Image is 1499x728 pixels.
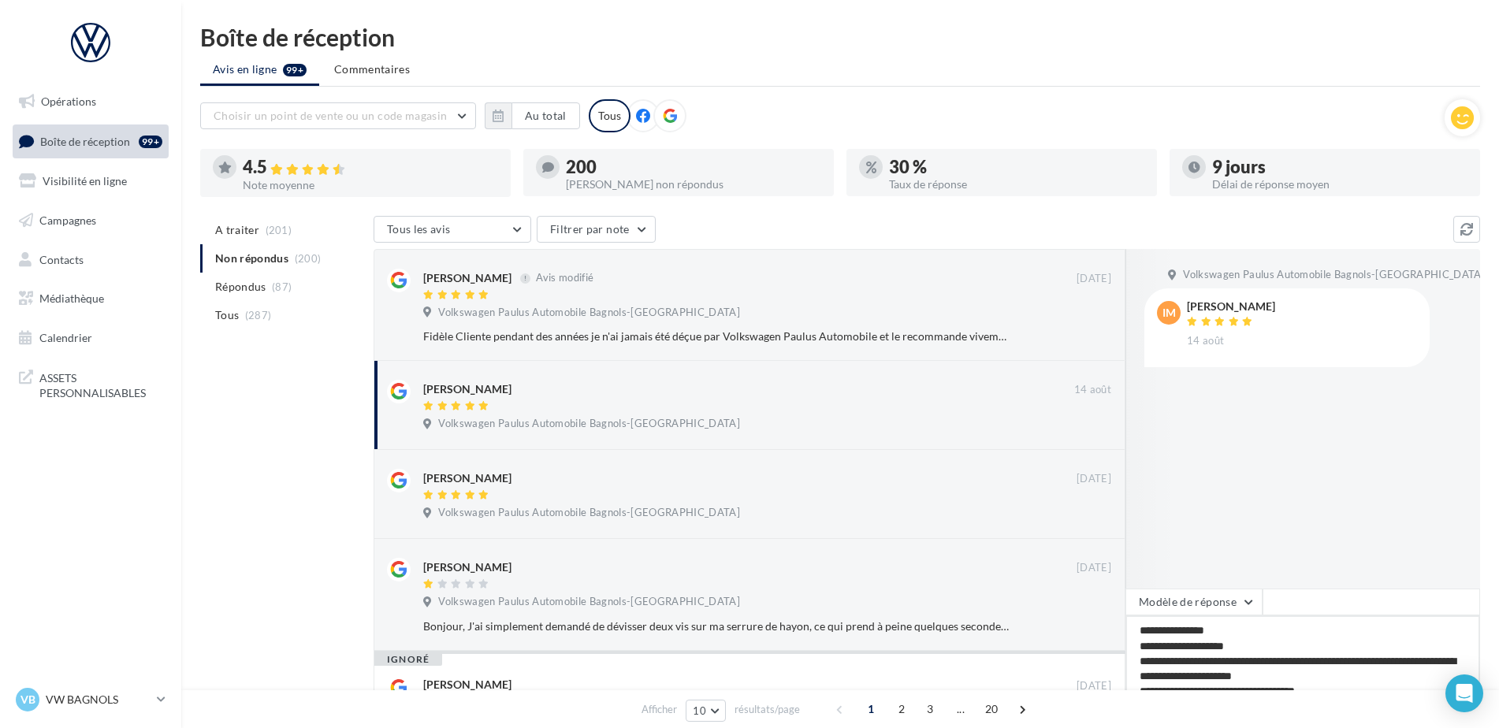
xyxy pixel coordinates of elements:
[9,321,172,355] a: Calendrier
[139,136,162,148] div: 99+
[1187,334,1224,348] span: 14 août
[438,306,740,320] span: Volkswagen Paulus Automobile Bagnols-[GEOGRAPHIC_DATA]
[387,222,451,236] span: Tous les avis
[1183,268,1485,282] span: Volkswagen Paulus Automobile Bagnols-[GEOGRAPHIC_DATA]
[485,102,580,129] button: Au total
[1077,272,1111,286] span: [DATE]
[243,180,498,191] div: Note moyenne
[948,696,973,722] span: ...
[245,309,272,321] span: (287)
[266,224,292,236] span: (201)
[9,204,172,237] a: Campagnes
[438,417,740,431] span: Volkswagen Paulus Automobile Bagnols-[GEOGRAPHIC_DATA]
[43,174,127,188] span: Visibilité en ligne
[243,158,498,176] div: 4.5
[589,99,630,132] div: Tous
[39,252,84,266] span: Contacts
[917,696,943,722] span: 3
[9,282,172,315] a: Médiathèque
[1187,301,1275,312] div: [PERSON_NAME]
[272,280,292,293] span: (87)
[214,109,447,122] span: Choisir un point de vente ou un code magasin
[1077,679,1111,693] span: [DATE]
[536,272,593,284] span: Avis modifié
[423,270,511,286] div: [PERSON_NAME]
[39,214,96,227] span: Campagnes
[423,381,511,397] div: [PERSON_NAME]
[374,653,442,666] div: ignoré
[1077,472,1111,486] span: [DATE]
[566,179,821,190] div: [PERSON_NAME] non répondus
[9,85,172,118] a: Opérations
[13,685,169,715] a: VB VW BAGNOLS
[423,329,1009,344] div: Fidèle Cliente pendant des années je n'ai jamais été déçue par Volkswagen Paulus Automobile et le...
[9,243,172,277] a: Contacts
[693,704,706,717] span: 10
[1077,561,1111,575] span: [DATE]
[215,279,266,295] span: Répondus
[200,25,1480,49] div: Boîte de réception
[1212,179,1467,190] div: Délai de réponse moyen
[215,307,239,323] span: Tous
[1212,158,1467,176] div: 9 jours
[9,124,172,158] a: Boîte de réception99+
[215,222,259,238] span: A traiter
[889,179,1144,190] div: Taux de réponse
[511,102,580,129] button: Au total
[374,216,531,243] button: Tous les avis
[537,216,656,243] button: Filtrer par note
[979,696,1005,722] span: 20
[334,61,410,77] span: Commentaires
[438,506,740,520] span: Volkswagen Paulus Automobile Bagnols-[GEOGRAPHIC_DATA]
[423,677,511,693] div: [PERSON_NAME]
[39,331,92,344] span: Calendrier
[200,102,476,129] button: Choisir un point de vente ou un code magasin
[46,692,151,708] p: VW BAGNOLS
[1445,674,1483,712] div: Open Intercom Messenger
[41,95,96,108] span: Opérations
[438,595,740,609] span: Volkswagen Paulus Automobile Bagnols-[GEOGRAPHIC_DATA]
[889,696,914,722] span: 2
[686,700,726,722] button: 10
[1162,305,1176,321] span: IM
[566,158,821,176] div: 200
[9,361,172,407] a: ASSETS PERSONNALISABLES
[423,470,511,486] div: [PERSON_NAME]
[423,559,511,575] div: [PERSON_NAME]
[1125,589,1263,615] button: Modèle de réponse
[39,292,104,305] span: Médiathèque
[1074,383,1111,397] span: 14 août
[642,702,677,717] span: Afficher
[20,692,35,708] span: VB
[9,165,172,198] a: Visibilité en ligne
[40,134,130,147] span: Boîte de réception
[735,702,800,717] span: résultats/page
[858,696,883,722] span: 1
[889,158,1144,176] div: 30 %
[39,367,162,401] span: ASSETS PERSONNALISABLES
[423,618,1009,634] div: Bonjour, J'ai simplement demandé de dévisser deux vis sur ma serrure de hayon, ce qui prend à pei...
